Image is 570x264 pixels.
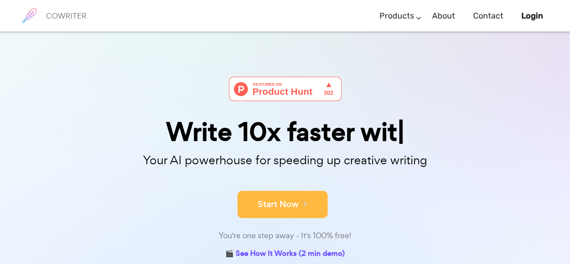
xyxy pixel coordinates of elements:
[46,12,87,20] h6: COWRITER
[225,247,345,261] a: 🎬 See How It Works (2 min demo)
[379,3,414,29] a: Products
[521,11,543,21] b: Login
[473,3,503,29] a: Contact
[229,77,342,101] img: Cowriter - Your AI buddy for speeding up creative writing | Product Hunt
[432,3,455,29] a: About
[60,151,511,170] p: Your AI powerhouse for speeding up creative writing
[60,229,511,242] div: You're one step away - It's 100% free!
[18,5,41,27] img: brand logo
[521,3,543,29] a: Login
[237,191,328,218] button: Start Now
[60,119,511,145] div: Write 10x faster wit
